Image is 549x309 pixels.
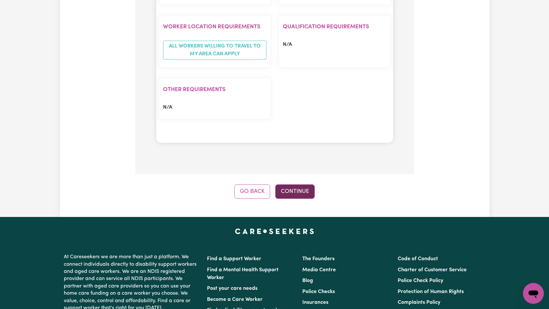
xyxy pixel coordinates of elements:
span: N/A [163,105,172,110]
a: Find a Support Worker [207,256,261,262]
a: Find a Mental Health Support Worker [207,267,279,280]
button: Continue [275,184,315,199]
a: Complaints Policy [398,300,440,305]
h2: Other requirements [163,86,267,93]
span: All workers willing to travel to my area can apply [163,41,267,60]
a: Police Checks [302,289,335,294]
a: Become a Care Worker [207,297,263,302]
button: Go Back [234,184,270,199]
h2: Worker location requirements [163,23,267,30]
a: Media Centre [302,267,336,273]
span: N/A [283,42,292,47]
a: Protection of Human Rights [398,289,464,294]
a: The Founders [302,256,335,262]
h2: Qualification requirements [283,23,386,30]
a: Code of Conduct [398,256,438,262]
a: Police Check Policy [398,278,443,283]
iframe: Button to launch messaging window [523,283,544,304]
a: Charter of Customer Service [398,267,467,273]
a: Blog [302,278,313,283]
a: Post your care needs [207,286,257,291]
a: Careseekers home page [235,229,314,234]
a: Insurances [302,300,328,305]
